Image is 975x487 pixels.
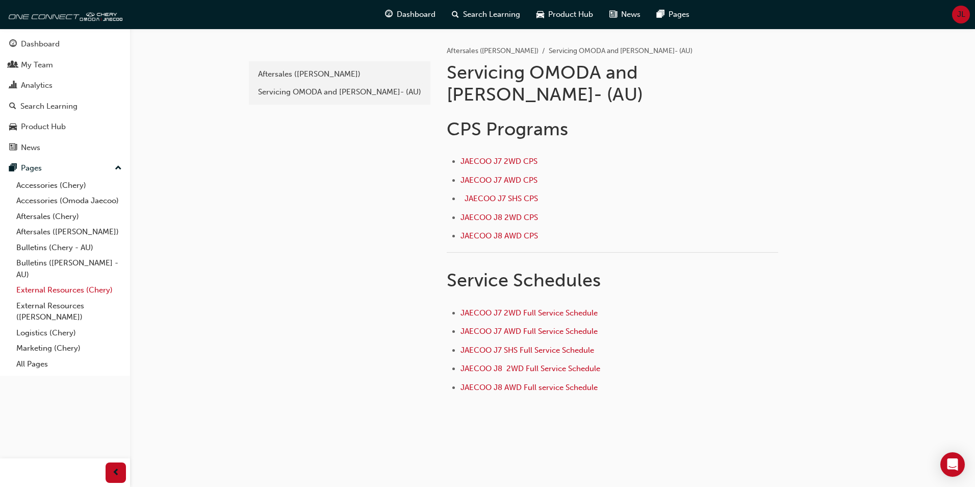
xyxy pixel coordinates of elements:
span: Search Learning [463,9,520,20]
span: news-icon [609,8,617,21]
div: Analytics [21,80,53,91]
button: Pages [4,159,126,178]
a: External Resources (Chery) [12,282,126,298]
a: search-iconSearch Learning [444,4,528,25]
span: people-icon [9,61,17,70]
a: JAECOO J8 AWD CPS [460,231,538,240]
a: Accessories (Omoda Jaecoo) [12,193,126,209]
span: search-icon [452,8,459,21]
a: Search Learning [4,97,126,116]
div: Open Intercom Messenger [940,452,965,477]
div: Search Learning [20,101,78,112]
a: Marketing (Chery) [12,340,126,356]
span: Dashboard [397,9,435,20]
a: Bulletins (Chery - AU) [12,240,126,256]
span: pages-icon [9,164,17,173]
div: Servicing OMODA and [PERSON_NAME]- (AU) [258,86,421,98]
a: Dashboard [4,35,126,54]
span: pages-icon [657,8,664,21]
a: Aftersales ([PERSON_NAME]) [253,65,426,83]
a: JAECOO J8 AWD Full service Schedule [460,383,598,392]
span: Service Schedules [447,269,601,291]
a: JAECOO J7 AWD CPS [460,176,540,185]
img: oneconnect [5,4,122,25]
a: guage-iconDashboard [377,4,444,25]
span: car-icon [536,8,544,21]
a: Bulletins ([PERSON_NAME] - AU) [12,255,126,282]
a: External Resources ([PERSON_NAME]) [12,298,126,325]
div: Pages [21,162,42,174]
div: Dashboard [21,38,60,50]
a: Product Hub [4,117,126,136]
a: news-iconNews [601,4,649,25]
span: up-icon [115,162,122,175]
li: Servicing OMODA and [PERSON_NAME]- (AU) [549,45,692,57]
a: JAECOO J7 2WD CPS [460,157,540,166]
a: Aftersales (Chery) [12,209,126,225]
button: DashboardMy TeamAnalyticsSearch LearningProduct HubNews [4,33,126,159]
span: Product Hub [548,9,593,20]
a: pages-iconPages [649,4,698,25]
span: JL [957,9,965,20]
a: Analytics [4,76,126,95]
span: CPS Programs [447,118,568,140]
div: Aftersales ([PERSON_NAME]) [258,68,421,80]
div: My Team [21,59,53,71]
span: guage-icon [9,40,17,49]
span: guage-icon [385,8,393,21]
a: JAECOO J7 2WD Full Service Schedule [460,308,598,318]
a: News [4,138,126,157]
a: My Team [4,56,126,75]
a: JAECOO J7 SHS Full Service Schedule [460,346,596,355]
span: prev-icon [112,467,120,479]
a: car-iconProduct Hub [528,4,601,25]
span: car-icon [9,123,17,132]
a: Aftersales ([PERSON_NAME]) [12,224,126,240]
div: Product Hub [21,121,66,133]
a: All Pages [12,356,126,372]
a: Logistics (Chery) [12,325,126,341]
div: News [21,142,40,154]
button: JL [952,6,970,23]
a: Accessories (Chery) [12,178,126,193]
span: Pages [669,9,689,20]
a: JAECOO J7 SHS CPS [465,194,540,203]
span: chart-icon [9,81,17,90]
a: JAECOO J8 2WD CPS [460,213,538,222]
span: search-icon [9,102,16,111]
h1: Servicing OMODA and [PERSON_NAME]- (AU) [447,61,781,106]
a: Aftersales ([PERSON_NAME]) [447,46,538,55]
span: News [621,9,640,20]
a: JAECOO J8 2WD Full Service Schedule [460,364,600,373]
span: news-icon [9,143,17,153]
a: JAECOO J7 AWD Full Service Schedule [460,327,600,336]
a: Servicing OMODA and [PERSON_NAME]- (AU) [253,83,426,101]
